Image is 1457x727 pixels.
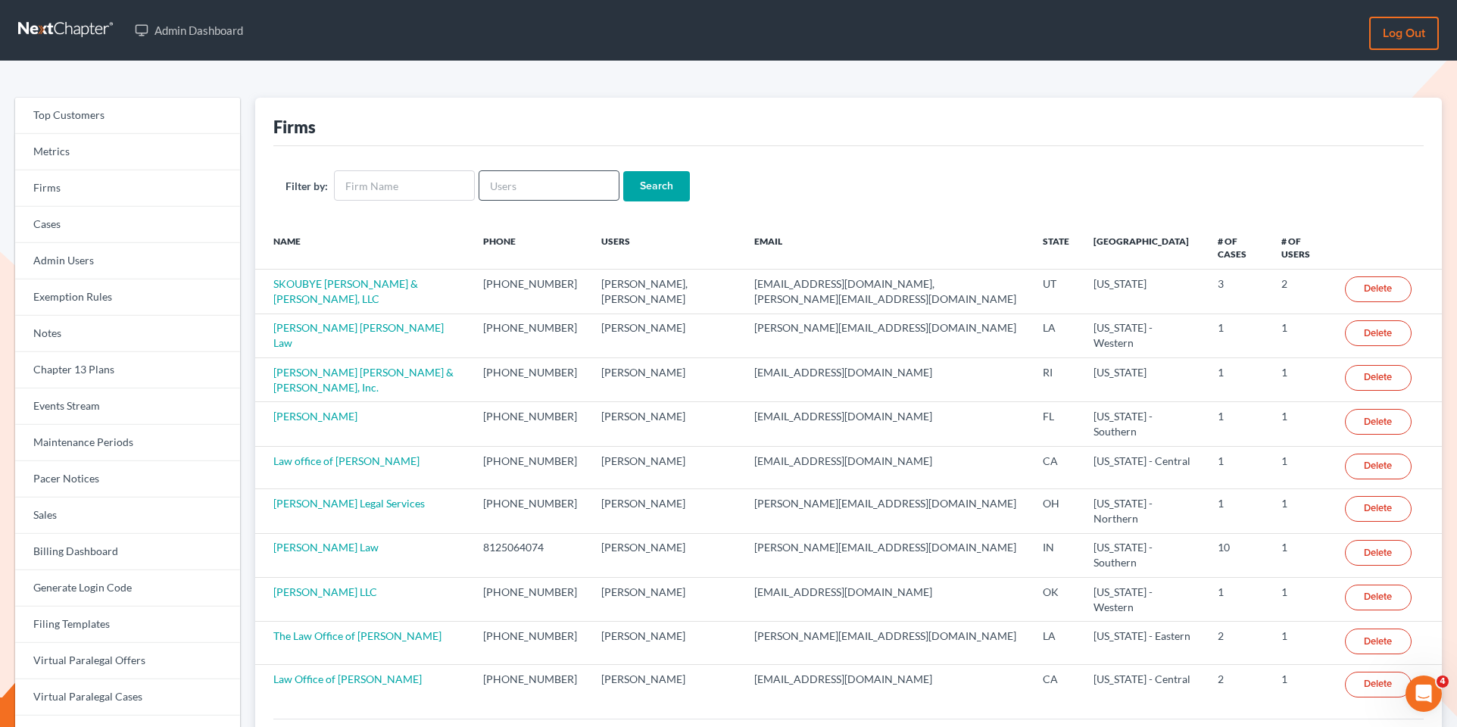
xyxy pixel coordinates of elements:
td: CA [1031,664,1081,707]
a: Firms [15,170,240,207]
td: RI [1031,358,1081,402]
td: [US_STATE] - Southern [1081,533,1206,577]
a: Admin Users [15,243,240,279]
td: 1 [1269,533,1333,577]
td: 3 [1206,270,1269,314]
a: [PERSON_NAME] Law [273,541,379,554]
td: [PHONE_NUMBER] [471,578,589,622]
td: [EMAIL_ADDRESS][DOMAIN_NAME], [PERSON_NAME][EMAIL_ADDRESS][DOMAIN_NAME] [742,270,1031,314]
a: Chapter 13 Plans [15,352,240,388]
td: [PERSON_NAME] [589,358,742,402]
td: [PHONE_NUMBER] [471,402,589,446]
a: [PERSON_NAME] LLC [273,585,377,598]
a: Delete [1345,276,1412,302]
a: Delete [1345,409,1412,435]
td: [PERSON_NAME][EMAIL_ADDRESS][DOMAIN_NAME] [742,622,1031,664]
td: [PHONE_NUMBER] [471,314,589,357]
td: [PERSON_NAME] [589,314,742,357]
td: [US_STATE] - Central [1081,664,1206,707]
a: Filing Templates [15,607,240,643]
td: 1 [1206,314,1269,357]
td: 1 [1269,446,1333,488]
td: [US_STATE] - Central [1081,446,1206,488]
td: 1 [1269,489,1333,533]
th: # of Cases [1206,226,1269,270]
a: The Law Office of [PERSON_NAME] [273,629,441,642]
a: Delete [1345,320,1412,346]
td: [PERSON_NAME] [589,489,742,533]
a: Events Stream [15,388,240,425]
td: [PHONE_NUMBER] [471,358,589,402]
div: Firms [273,116,316,138]
a: Pacer Notices [15,461,240,498]
td: 1 [1269,622,1333,664]
th: State [1031,226,1081,270]
td: [PHONE_NUMBER] [471,489,589,533]
td: IN [1031,533,1081,577]
td: [PERSON_NAME][EMAIL_ADDRESS][DOMAIN_NAME] [742,314,1031,357]
td: [EMAIL_ADDRESS][DOMAIN_NAME] [742,402,1031,446]
td: [PERSON_NAME] [589,578,742,622]
td: [EMAIL_ADDRESS][DOMAIN_NAME] [742,664,1031,707]
a: Generate Login Code [15,570,240,607]
input: Firm Name [334,170,475,201]
th: Name [255,226,471,270]
td: 10 [1206,533,1269,577]
a: Law Office of [PERSON_NAME] [273,672,422,685]
td: [US_STATE] - Southern [1081,402,1206,446]
td: [PHONE_NUMBER] [471,664,589,707]
td: 1 [1269,578,1333,622]
td: LA [1031,622,1081,664]
td: 1 [1269,664,1333,707]
td: FL [1031,402,1081,446]
td: [US_STATE] - Northern [1081,489,1206,533]
td: 1 [1269,358,1333,402]
a: Delete [1345,365,1412,391]
a: [PERSON_NAME] [273,410,357,423]
td: 8125064074 [471,533,589,577]
td: [US_STATE] - Eastern [1081,622,1206,664]
td: 2 [1206,664,1269,707]
td: 2 [1269,270,1333,314]
a: Notes [15,316,240,352]
td: [US_STATE] - Western [1081,314,1206,357]
td: [US_STATE] - Western [1081,578,1206,622]
a: Log out [1369,17,1439,50]
a: Exemption Rules [15,279,240,316]
td: [PERSON_NAME][EMAIL_ADDRESS][DOMAIN_NAME] [742,489,1031,533]
td: [EMAIL_ADDRESS][DOMAIN_NAME] [742,446,1031,488]
th: Phone [471,226,589,270]
td: [EMAIL_ADDRESS][DOMAIN_NAME] [742,358,1031,402]
td: 1 [1206,358,1269,402]
th: [GEOGRAPHIC_DATA] [1081,226,1206,270]
td: UT [1031,270,1081,314]
td: 1 [1206,446,1269,488]
input: Search [623,171,690,201]
td: [PERSON_NAME] [589,446,742,488]
a: Metrics [15,134,240,170]
a: Delete [1345,496,1412,522]
td: [PERSON_NAME] [589,664,742,707]
a: Cases [15,207,240,243]
span: 4 [1437,676,1449,688]
td: [PERSON_NAME] [589,402,742,446]
iframe: Intercom live chat [1406,676,1442,712]
a: Delete [1345,540,1412,566]
a: Billing Dashboard [15,534,240,570]
a: Sales [15,498,240,534]
td: 1 [1206,578,1269,622]
td: 1 [1269,402,1333,446]
td: 1 [1206,489,1269,533]
td: [PHONE_NUMBER] [471,270,589,314]
td: OH [1031,489,1081,533]
td: 2 [1206,622,1269,664]
td: [PHONE_NUMBER] [471,622,589,664]
td: [PHONE_NUMBER] [471,446,589,488]
td: OK [1031,578,1081,622]
td: [EMAIL_ADDRESS][DOMAIN_NAME] [742,578,1031,622]
a: Delete [1345,672,1412,697]
td: [PERSON_NAME][EMAIL_ADDRESS][DOMAIN_NAME] [742,533,1031,577]
td: 1 [1269,314,1333,357]
td: [PERSON_NAME] [589,622,742,664]
a: [PERSON_NAME] [PERSON_NAME] & [PERSON_NAME], Inc. [273,366,454,394]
